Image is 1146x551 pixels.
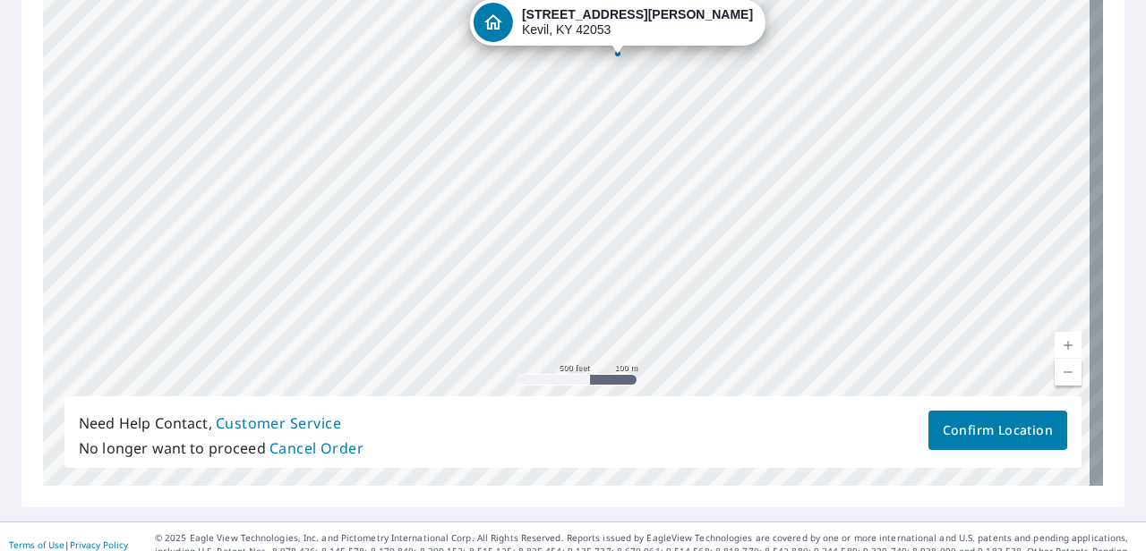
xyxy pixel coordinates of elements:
a: Terms of Use [9,538,64,551]
a: Current Level 16, Zoom In [1055,332,1082,359]
p: No longer want to proceed [79,436,363,461]
a: Privacy Policy [70,538,128,551]
p: Need Help Contact, [79,411,363,436]
p: | [9,539,128,550]
a: Current Level 16, Zoom Out [1055,359,1082,386]
span: Confirm Location [943,420,1053,442]
button: Customer Service [216,411,341,436]
button: Confirm Location [928,411,1067,450]
button: Cancel Order [269,436,364,461]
